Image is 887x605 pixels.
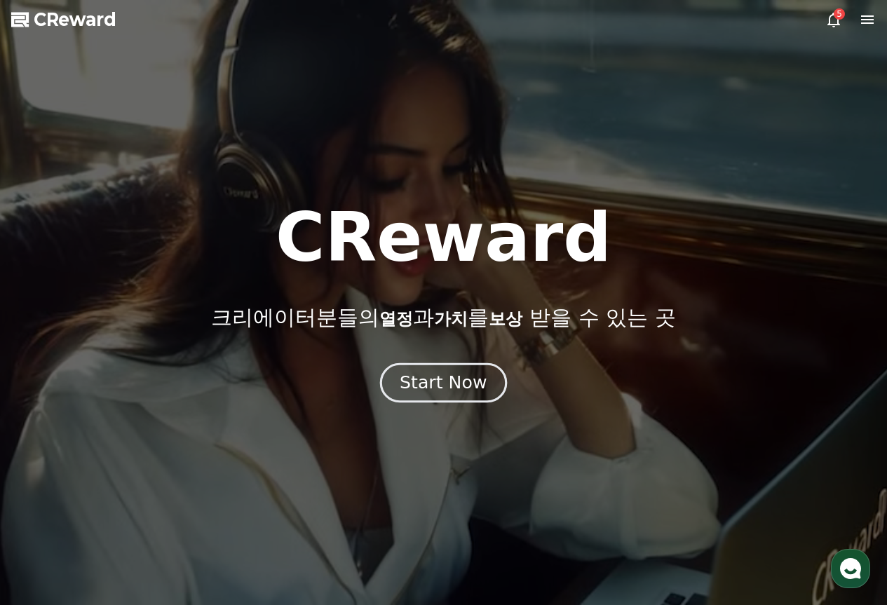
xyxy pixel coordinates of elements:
h1: CReward [276,204,611,271]
span: 열정 [379,309,413,329]
span: CReward [34,8,116,31]
a: Start Now [383,378,504,391]
a: CReward [11,8,116,31]
p: 크리에이터분들의 과 를 받을 수 있는 곳 [211,305,675,330]
span: 대화 [128,466,145,477]
div: Start Now [400,371,487,395]
a: 홈 [4,444,93,480]
div: 5 [834,8,845,20]
a: 대화 [93,444,181,480]
span: 보상 [489,309,522,329]
button: Start Now [380,362,507,402]
span: 가치 [434,309,468,329]
a: 5 [825,11,842,28]
a: 설정 [181,444,269,480]
span: 설정 [217,465,233,477]
span: 홈 [44,465,53,477]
